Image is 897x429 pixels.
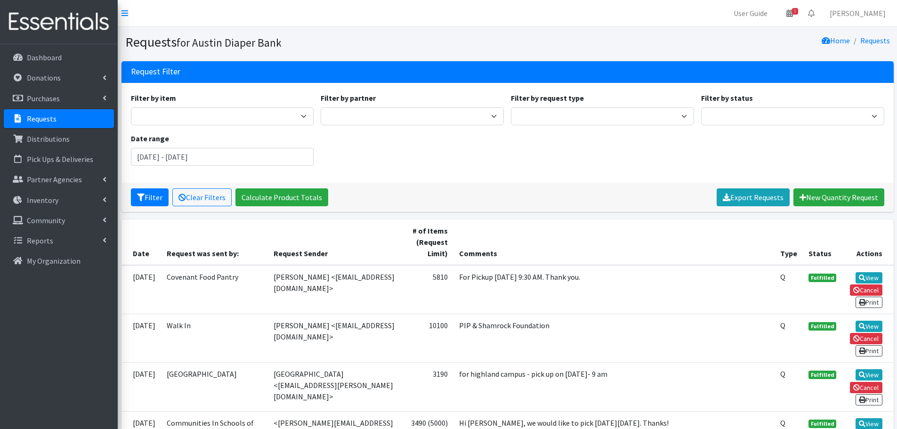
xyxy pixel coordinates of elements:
p: Partner Agencies [27,175,82,184]
input: January 1, 2011 - December 31, 2011 [131,148,314,166]
p: Reports [27,236,53,245]
a: Pick Ups & Deliveries [4,150,114,169]
td: for highland campus - pick up on [DATE]- 9 am [453,363,775,411]
td: [GEOGRAPHIC_DATA] [161,363,268,411]
p: Purchases [27,94,60,103]
a: Partner Agencies [4,170,114,189]
img: HumanEssentials [4,6,114,38]
a: Clear Filters [172,188,232,206]
span: 1 [792,8,798,15]
p: Inventory [27,195,58,205]
p: My Organization [27,256,81,266]
td: [PERSON_NAME] <[EMAIL_ADDRESS][DOMAIN_NAME]> [268,265,402,314]
td: [DATE] [121,265,161,314]
a: Print [856,345,882,356]
button: Filter [131,188,169,206]
th: # of Items (Request Limit) [403,219,453,265]
a: View [856,369,882,380]
a: New Quantity Request [793,188,884,206]
th: Request was sent by: [161,219,268,265]
span: Fulfilled [808,322,837,331]
a: My Organization [4,251,114,270]
th: Comments [453,219,775,265]
th: Date [121,219,161,265]
label: Filter by partner [321,92,376,104]
td: 3190 [403,363,453,411]
span: Fulfilled [808,274,837,282]
abbr: Quantity [780,369,785,379]
p: Donations [27,73,61,82]
td: 5810 [403,265,453,314]
th: Status [803,219,842,265]
a: Print [856,297,882,308]
abbr: Quantity [780,418,785,428]
a: Export Requests [717,188,790,206]
a: Donations [4,68,114,87]
a: Print [856,394,882,405]
td: [DATE] [121,363,161,411]
td: PIP & Shamrock Foundation [453,314,775,362]
th: Request Sender [268,219,402,265]
a: Dashboard [4,48,114,67]
a: Requests [860,36,890,45]
h3: Request Filter [131,67,180,77]
a: View [856,272,882,283]
th: Type [775,219,803,265]
a: Community [4,211,114,230]
td: [DATE] [121,314,161,362]
p: Dashboard [27,53,62,62]
a: Cancel [850,333,882,344]
abbr: Quantity [780,321,785,330]
h1: Requests [125,34,504,50]
a: Cancel [850,284,882,296]
a: Inventory [4,191,114,210]
a: Requests [4,109,114,128]
label: Filter by status [701,92,753,104]
label: Filter by request type [511,92,584,104]
td: 10100 [403,314,453,362]
a: Reports [4,231,114,250]
a: User Guide [726,4,775,23]
p: Distributions [27,134,70,144]
span: Fulfilled [808,420,837,428]
span: Fulfilled [808,371,837,379]
p: Community [27,216,65,225]
label: Filter by item [131,92,176,104]
abbr: Quantity [780,272,785,282]
td: [PERSON_NAME] <[EMAIL_ADDRESS][DOMAIN_NAME]> [268,314,402,362]
td: [GEOGRAPHIC_DATA] <[EMAIL_ADDRESS][PERSON_NAME][DOMAIN_NAME]> [268,363,402,411]
a: Home [822,36,850,45]
a: Purchases [4,89,114,108]
p: Requests [27,114,57,123]
td: Covenant Food Pantry [161,265,268,314]
small: for Austin Diaper Bank [177,36,282,49]
td: For Pickup [DATE] 9:30 AM. Thank you. [453,265,775,314]
th: Actions [842,219,893,265]
a: View [856,321,882,332]
a: Distributions [4,130,114,148]
a: Cancel [850,382,882,393]
a: [PERSON_NAME] [822,4,893,23]
a: Calculate Product Totals [235,188,328,206]
td: Walk In [161,314,268,362]
p: Pick Ups & Deliveries [27,154,93,164]
a: 1 [779,4,800,23]
label: Date range [131,133,169,144]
